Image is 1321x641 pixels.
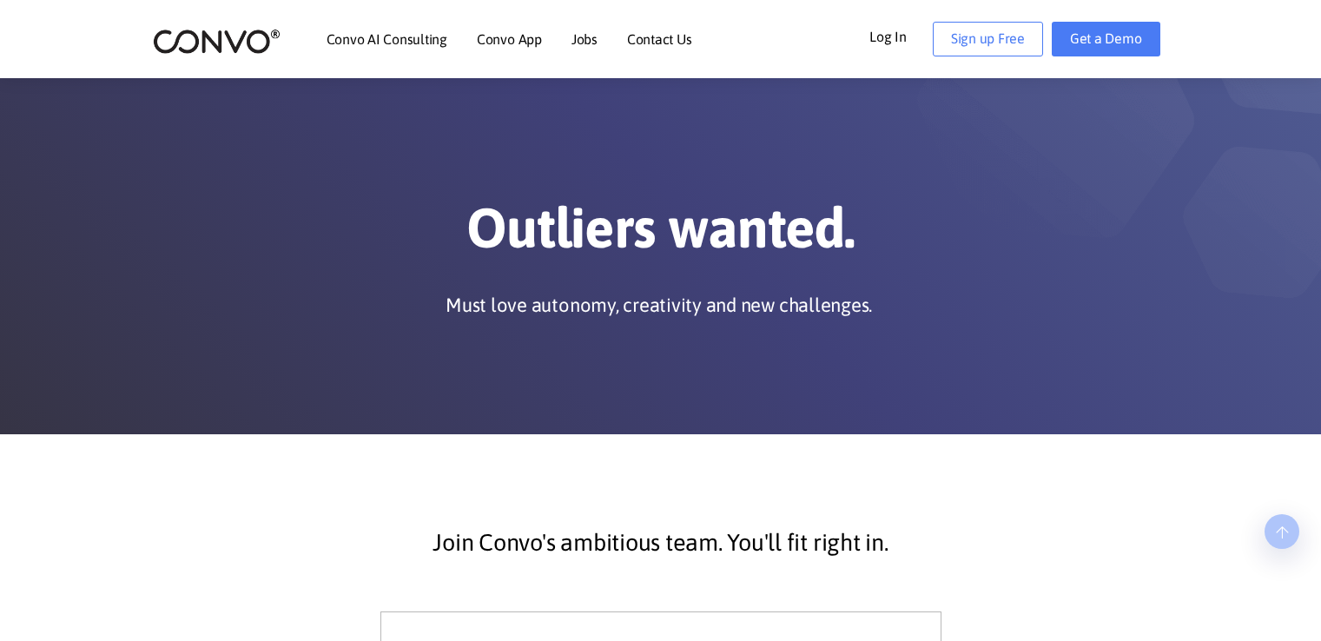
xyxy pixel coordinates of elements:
[153,28,281,55] img: logo_2.png
[179,195,1143,274] h1: Outliers wanted.
[1052,22,1160,56] a: Get a Demo
[192,521,1130,565] p: Join Convo's ambitious team. You'll fit right in.
[571,32,598,46] a: Jobs
[477,32,542,46] a: Convo App
[627,32,692,46] a: Contact Us
[327,32,447,46] a: Convo AI Consulting
[869,22,933,50] a: Log In
[446,292,872,318] p: Must love autonomy, creativity and new challenges.
[933,22,1043,56] a: Sign up Free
